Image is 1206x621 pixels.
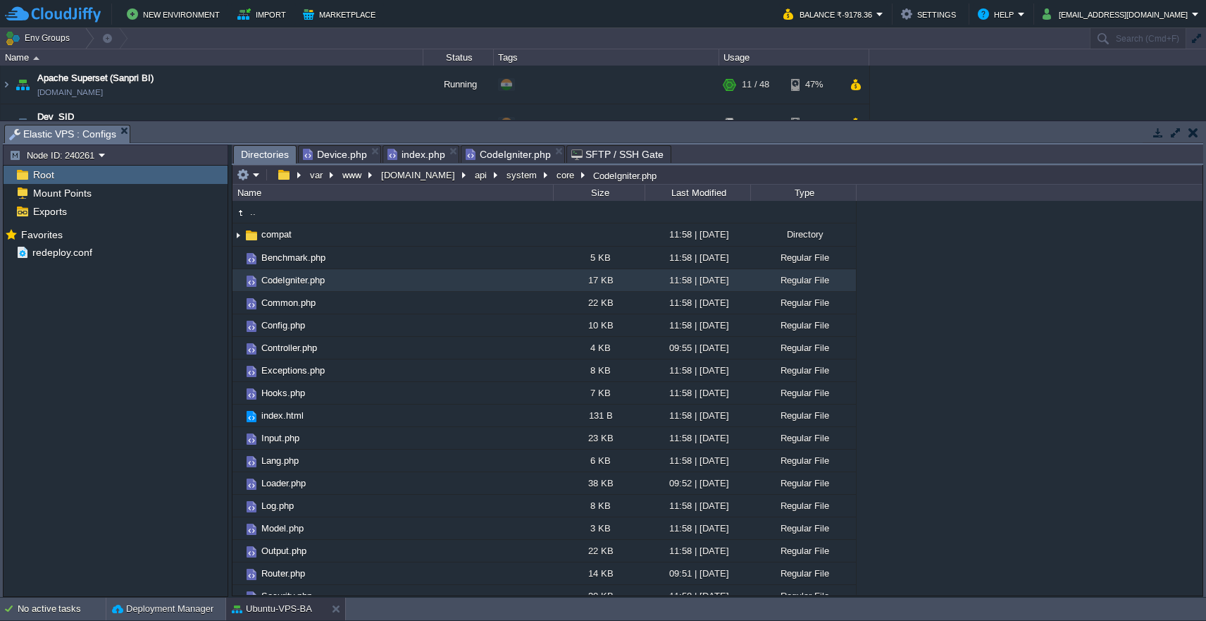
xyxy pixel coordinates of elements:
div: 14 KB [553,562,645,584]
img: AMDAwAAAACH5BAEAAAAALAAAAAABAAEAAAICRAEAOw== [232,562,244,584]
div: 5 KB [553,247,645,269]
img: AMDAwAAAACH5BAEAAAAALAAAAAABAAEAAAICRAEAOw== [244,319,259,334]
div: Regular File [750,450,856,472]
img: AMDAwAAAACH5BAEAAAAALAAAAAABAAEAAAICRAEAOw== [232,517,244,539]
img: AMDAwAAAACH5BAEAAAAALAAAAAABAAEAAAICRAEAOw== [244,454,259,469]
img: AMDAwAAAACH5BAEAAAAALAAAAAABAAEAAAICRAEAOw== [232,495,244,517]
div: Usage [720,49,869,66]
img: AMDAwAAAACH5BAEAAAAALAAAAAABAAEAAAICRAEAOw== [232,405,244,426]
div: Regular File [750,562,856,584]
div: 23 KB [553,427,645,449]
button: api [473,168,490,181]
div: 131 B [553,405,645,426]
div: Regular File [750,427,856,449]
img: AMDAwAAAACH5BAEAAAAALAAAAAABAAEAAAICRAEAOw== [244,273,259,289]
div: 22 KB [553,292,645,314]
a: index.html [259,410,306,422]
span: compat [259,228,294,240]
img: AMDAwAAAACH5BAEAAAAALAAAAAABAAEAAAICRAEAOw== [244,476,259,492]
div: Running [423,66,494,104]
a: Lang.php [259,455,301,467]
a: Exceptions.php [259,364,327,376]
a: Output.php [259,545,309,557]
button: Ubuntu-VPS-BA [232,602,312,616]
div: 11:58 | [DATE] [645,292,750,314]
img: AMDAwAAAACH5BAEAAAAALAAAAAABAAEAAAICRAEAOw== [33,56,39,60]
div: Size [554,185,645,201]
div: 3 KB [553,517,645,539]
a: [DOMAIN_NAME] [37,85,103,99]
button: var [308,168,326,181]
div: Status [424,49,493,66]
div: Regular File [750,382,856,404]
img: AMDAwAAAACH5BAEAAAAALAAAAAABAAEAAAICRAEAOw== [232,540,244,562]
a: Model.php [259,522,306,534]
a: Common.php [259,297,318,309]
div: Regular File [750,540,856,562]
span: Input.php [259,432,301,444]
div: 7 KB [553,382,645,404]
iframe: chat widget [1147,565,1192,607]
img: AMDAwAAAACH5BAEAAAAALAAAAAABAAEAAAICRAEAOw== [232,450,244,472]
img: AMDAwAAAACH5BAEAAAAALAAAAAABAAEAAAICRAEAOw== [1,104,12,142]
div: 11 / 48 [742,66,769,104]
li: /var/www/sevarth.in.net/api/application/controllers/Device.php [298,145,381,163]
img: AMDAwAAAACH5BAEAAAAALAAAAAABAAEAAAICRAEAOw== [244,296,259,312]
div: Regular File [750,495,856,517]
img: AMDAwAAAACH5BAEAAAAALAAAAAABAAEAAAICRAEAOw== [244,409,259,424]
img: AMDAwAAAACH5BAEAAAAALAAAAAABAAEAAAICRAEAOw== [244,522,259,537]
span: Elastic VPS : Configs [9,125,116,143]
div: Last Modified [646,185,750,201]
button: Node ID: 240261 [9,149,99,161]
button: Balance ₹-9178.36 [783,6,876,23]
div: Regular File [750,269,856,291]
a: Mount Points [30,187,94,199]
span: Device.php [303,146,367,163]
div: CodeIgniter.php [590,169,657,181]
div: 53% [791,104,837,142]
img: AMDAwAAAACH5BAEAAAAALAAAAAABAAEAAAICRAEAOw== [232,337,244,359]
div: 11:58 | [DATE] [645,382,750,404]
div: 11:58 | [DATE] [645,405,750,426]
span: index.php [387,146,445,163]
img: AMDAwAAAACH5BAEAAAAALAAAAAABAAEAAAICRAEAOw== [244,431,259,447]
div: 11:58 | [DATE] [645,427,750,449]
button: [EMAIL_ADDRESS][DOMAIN_NAME] [1043,6,1192,23]
img: AMDAwAAAACH5BAEAAAAALAAAAAABAAEAAAICRAEAOw== [232,292,244,314]
div: 38 KB [553,472,645,494]
span: Directories [241,146,289,164]
a: Dev_SID [37,110,74,124]
img: AMDAwAAAACH5BAEAAAAALAAAAAABAAEAAAICRAEAOw== [13,66,32,104]
div: Regular File [750,585,856,607]
button: Marketplace [303,6,380,23]
div: Regular File [750,405,856,426]
span: Log.php [259,500,296,512]
a: Hooks.php [259,387,307,399]
img: AMDAwAAAACH5BAEAAAAALAAAAAABAAEAAAICRAEAOw== [232,472,244,494]
img: AMDAwAAAACH5BAEAAAAALAAAAAABAAEAAAICRAEAOw== [244,589,259,605]
img: AMDAwAAAACH5BAEAAAAALAAAAAABAAEAAAICRAEAOw== [232,205,248,221]
span: Config.php [259,319,307,331]
a: Router.php [259,567,307,579]
div: 10 KB [553,314,645,336]
div: 47% [791,66,837,104]
a: Security.php [259,590,314,602]
a: CodeIgniter.php [259,274,327,286]
a: Favorites [18,229,65,240]
img: AMDAwAAAACH5BAEAAAAALAAAAAABAAEAAAICRAEAOw== [244,544,259,560]
div: 11:58 | [DATE] [645,585,750,607]
img: AMDAwAAAACH5BAEAAAAALAAAAAABAAEAAAICRAEAOw== [232,224,244,246]
input: Click to enter the path [232,165,1202,185]
span: Loader.php [259,477,308,489]
a: redeploy.conf [30,246,94,259]
a: Benchmark.php [259,252,328,264]
div: 22 KB [553,540,645,562]
div: 11:58 | [DATE] [645,517,750,539]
